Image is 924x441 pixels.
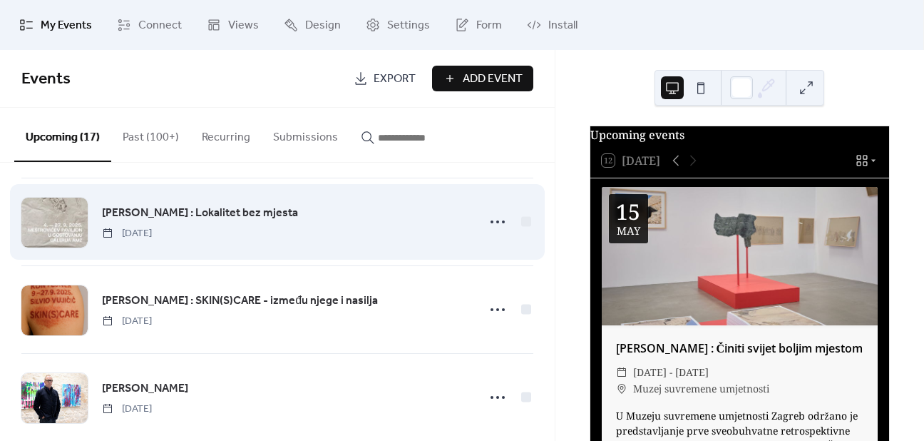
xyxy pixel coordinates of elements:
[590,126,889,143] div: Upcoming events
[616,201,640,223] div: 15
[9,6,103,44] a: My Events
[516,6,588,44] a: Install
[262,108,349,161] button: Submissions
[305,17,341,34] span: Design
[102,226,152,241] span: [DATE]
[387,17,430,34] span: Settings
[343,66,426,91] a: Export
[273,6,351,44] a: Design
[138,17,182,34] span: Connect
[476,17,502,34] span: Form
[374,71,416,88] span: Export
[102,402,152,417] span: [DATE]
[41,17,92,34] span: My Events
[355,6,441,44] a: Settings
[602,340,878,357] div: [PERSON_NAME] : Činiti svijet boljim mjestom
[102,380,188,397] span: [PERSON_NAME]
[616,364,627,381] div: ​
[190,108,262,161] button: Recurring
[617,225,640,236] div: May
[102,293,378,310] span: [PERSON_NAME] : SKIN(S)CARE - između njege i nasilja
[548,17,577,34] span: Install
[633,380,769,397] span: Muzej suvremene umjetnosti
[21,64,71,95] span: Events
[102,204,298,223] a: [PERSON_NAME] : Lokalitet bez mjesta
[14,108,111,162] button: Upcoming (17)
[102,380,188,398] a: [PERSON_NAME]
[111,108,190,161] button: Past (100+)
[102,205,298,222] span: [PERSON_NAME] : Lokalitet bez mjesta
[196,6,269,44] a: Views
[102,314,152,329] span: [DATE]
[444,6,513,44] a: Form
[228,17,259,34] span: Views
[633,364,709,381] span: [DATE] - [DATE]
[463,71,523,88] span: Add Event
[432,66,533,91] button: Add Event
[102,292,378,310] a: [PERSON_NAME] : SKIN(S)CARE - između njege i nasilja
[106,6,192,44] a: Connect
[616,380,627,397] div: ​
